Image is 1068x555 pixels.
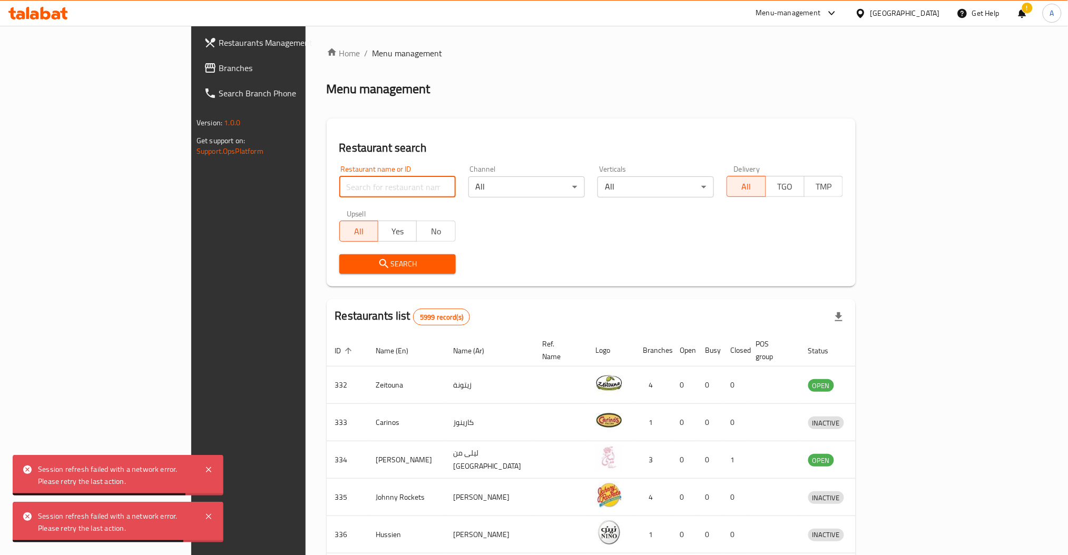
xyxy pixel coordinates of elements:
[339,176,456,197] input: Search for restaurant name or ID..
[635,404,672,441] td: 1
[672,479,697,516] td: 0
[348,257,447,271] span: Search
[722,404,748,441] td: 0
[587,334,635,366] th: Logo
[734,165,760,173] label: Delivery
[722,516,748,553] td: 0
[697,441,722,479] td: 0
[376,344,423,357] span: Name (En)
[413,309,470,325] div: Total records count
[195,81,370,106] a: Search Branch Phone
[378,221,417,242] button: Yes
[38,510,194,534] div: Session refresh failed with a network error. Please retry the last action.
[368,441,445,479] td: [PERSON_NAME]
[596,407,622,433] img: Carinos
[672,441,697,479] td: 0
[339,221,378,242] button: All
[195,55,370,81] a: Branches
[414,312,469,322] span: 5999 record(s)
[373,47,443,60] span: Menu management
[756,338,787,363] span: POS group
[808,380,834,392] span: OPEN
[416,221,455,242] button: No
[596,482,622,508] img: Johnny Rockets
[219,36,361,49] span: Restaurants Management
[468,176,585,197] div: All
[383,224,413,239] span: Yes
[368,479,445,516] td: Johnny Rockets
[808,491,844,504] div: INACTIVE
[722,334,748,366] th: Closed
[697,334,722,366] th: Busy
[727,176,766,197] button: All
[445,441,534,479] td: ليلى من [GEOGRAPHIC_DATA]
[722,441,748,479] td: 1
[808,417,844,429] span: INACTIVE
[597,176,714,197] div: All
[219,87,361,100] span: Search Branch Phone
[672,366,697,404] td: 0
[722,479,748,516] td: 0
[1050,7,1054,19] span: A
[38,463,194,487] div: Session refresh failed with a network error. Please retry the last action.
[596,444,622,471] img: Leila Min Lebnan
[347,210,366,217] label: Upsell
[335,308,471,325] h2: Restaurants list
[339,254,456,274] button: Search
[445,366,534,404] td: زيتونة
[635,479,672,516] td: 4
[697,404,722,441] td: 0
[596,519,622,546] img: Hussien
[543,338,575,363] span: Ref. Name
[804,176,843,197] button: TMP
[672,334,697,366] th: Open
[697,366,722,404] td: 0
[421,224,451,239] span: No
[219,62,361,74] span: Branches
[327,81,430,97] h2: Menu management
[197,134,245,147] span: Get support on:
[335,344,355,357] span: ID
[368,516,445,553] td: Hussien
[756,7,821,19] div: Menu-management
[770,179,800,194] span: TGO
[454,344,498,357] span: Name (Ar)
[697,479,722,516] td: 0
[445,516,534,553] td: [PERSON_NAME]
[635,441,672,479] td: 3
[344,224,374,239] span: All
[808,454,834,467] div: OPEN
[808,454,834,467] span: OPEN
[445,479,534,516] td: [PERSON_NAME]
[731,179,761,194] span: All
[195,30,370,55] a: Restaurants Management
[672,404,697,441] td: 0
[224,116,240,130] span: 1.0.0
[368,366,445,404] td: Zeitouna
[368,404,445,441] td: Carinos
[697,516,722,553] td: 0
[808,529,844,541] span: INACTIVE
[870,7,940,19] div: [GEOGRAPHIC_DATA]
[339,140,844,156] h2: Restaurant search
[635,516,672,553] td: 1
[672,516,697,553] td: 0
[596,370,622,396] img: Zeitouna
[197,144,263,158] a: Support.OpsPlatform
[766,176,805,197] button: TGO
[635,334,672,366] th: Branches
[445,404,534,441] td: كارينوز
[722,366,748,404] td: 0
[327,47,856,60] nav: breadcrumb
[635,366,672,404] td: 4
[808,492,844,504] span: INACTIVE
[808,379,834,392] div: OPEN
[808,344,842,357] span: Status
[197,116,222,130] span: Version:
[809,179,839,194] span: TMP
[826,304,851,330] div: Export file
